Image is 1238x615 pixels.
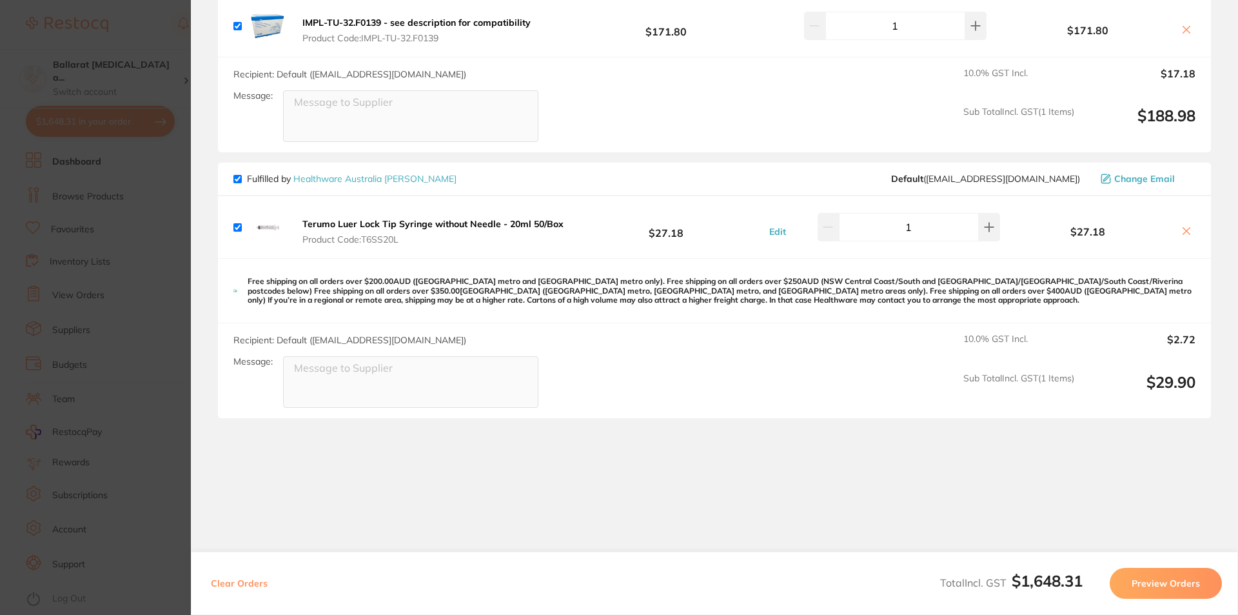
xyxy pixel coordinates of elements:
[963,373,1074,408] span: Sub Total Incl. GST ( 1 Items)
[891,173,923,185] b: Default
[233,90,273,101] label: Message:
[247,174,457,184] p: Fulfilled by
[302,234,564,245] span: Product Code: T6SS20L
[1085,334,1195,362] output: $2.72
[299,17,535,44] button: IMPL-TU-32.F0139 - see description for compatibility Product Code:IMPL-TU-32.F0139
[570,14,762,38] b: $171.80
[1012,571,1083,590] b: $1,648.31
[1110,568,1222,599] button: Preview Orders
[570,216,762,239] b: $27.18
[1003,25,1172,36] b: $171.80
[963,334,1074,362] span: 10.0 % GST Incl.
[1085,373,1195,408] output: $29.90
[1085,68,1195,96] output: $17.18
[963,68,1074,96] span: 10.0 % GST Incl.
[963,106,1074,142] span: Sub Total Incl. GST ( 1 Items)
[207,568,271,599] button: Clear Orders
[293,173,457,185] a: Healthware Australia [PERSON_NAME]
[1085,106,1195,142] output: $188.98
[891,174,1080,184] span: info@healthwareaustralia.com.au
[248,277,1195,305] p: Free shipping on all orders over $200.00AUD ([GEOGRAPHIC_DATA] metro and [GEOGRAPHIC_DATA] metro ...
[765,226,790,237] button: Edit
[299,218,567,245] button: Terumo Luer Lock Tip Syringe without Needle - 20ml 50/Box Product Code:T6SS20L
[302,33,531,43] span: Product Code: IMPL-TU-32.F0139
[302,17,531,28] b: IMPL-TU-32.F0139 - see description for compatibility
[233,334,466,346] span: Recipient: Default ( [EMAIL_ADDRESS][DOMAIN_NAME] )
[1114,174,1175,184] span: Change Email
[247,207,288,248] img: eHQ4cHlsMg
[302,218,564,230] b: Terumo Luer Lock Tip Syringe without Needle - 20ml 50/Box
[233,356,273,367] label: Message:
[233,68,466,80] span: Recipient: Default ( [EMAIL_ADDRESS][DOMAIN_NAME] )
[940,576,1083,589] span: Total Incl. GST
[247,5,288,46] img: NjBmbTg4aw
[1003,226,1172,237] b: $27.18
[1097,173,1195,185] button: Change Email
